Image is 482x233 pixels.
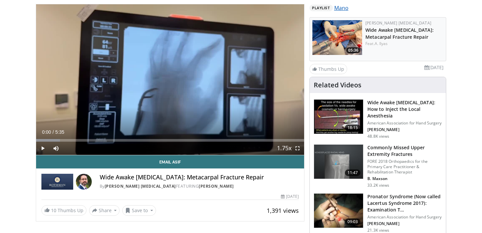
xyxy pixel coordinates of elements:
[76,174,92,190] img: Avatar
[334,4,348,12] a: Mano
[309,5,333,11] span: Playlist
[312,20,362,55] img: 877f96b5-2caf-471c-8a6f-1719ff4dcb33.png.150x105_q85_crop-smart_upscale.png
[346,47,360,53] span: 05:36
[314,145,363,179] img: b2c65235-e098-4cd2-ab0f-914df5e3e270.150x105_q85_crop-smart_upscale.jpg
[42,129,51,135] span: 0:00
[100,183,299,189] div: By FEATURING
[312,20,362,55] a: 05:36
[36,139,304,142] div: Progress Bar
[314,81,361,89] h4: Related Videos
[367,214,442,220] p: American Association for Hand Surgery
[367,134,389,139] p: 48.8K views
[41,205,86,215] a: 10 Thumbs Up
[367,127,442,132] p: [PERSON_NAME]
[314,99,442,139] a: 18:15 Wide Awake [MEDICAL_DATA]: How to Inject the Local Anesthesia American Association for Hand...
[314,193,442,233] a: 09:03 Pronator Syndrome (Now called Lacertus Syndrome 2017): Examination T… American Association ...
[367,221,442,226] p: [PERSON_NAME]
[367,159,442,175] p: FORE 2018 Orthopaedics for the Primary Care Practitioner & Rehabilitation Therapist
[281,194,299,200] div: [DATE]
[36,4,304,155] video-js: Video Player
[345,124,361,131] span: 18:15
[345,218,361,225] span: 09:03
[51,207,56,213] span: 10
[41,174,73,190] img: Rothman Hand Surgery
[105,183,176,189] a: [PERSON_NAME] [MEDICAL_DATA]
[267,207,299,214] span: 1,391 views
[365,27,434,40] a: Wide Awake [MEDICAL_DATA]: Metacarpal Fracture Repair
[314,100,363,134] img: Q2xRg7exoPLTwO8X4xMDoxOjBrO-I4W8_1.150x105_q85_crop-smart_upscale.jpg
[100,174,299,181] h4: Wide Awake [MEDICAL_DATA]: Metacarpal Fracture Repair
[367,193,442,213] h3: Pronator Syndrome (Now called Lacertus Syndrome 2017): Examination T…
[55,129,64,135] span: 5:35
[345,169,361,176] span: 11:47
[314,144,442,188] a: 11:47 Commonly Missed Upper Extremity Fractures FORE 2018 Orthopaedics for the Primary Care Pract...
[36,142,49,155] button: Play
[367,183,389,188] p: 33.2K views
[367,144,442,158] h3: Commonly Missed Upper Extremity Fractures
[53,129,54,135] span: /
[36,155,304,168] a: Email Asif
[375,41,388,46] a: A. Ilyas
[278,142,291,155] button: Playback Rate
[122,205,156,216] button: Save to
[89,205,120,216] button: Share
[365,20,431,26] a: [PERSON_NAME] [MEDICAL_DATA]
[365,41,443,47] div: Feat.
[291,142,304,155] button: Fullscreen
[309,64,347,74] a: Thumbs Up
[424,64,444,71] li: [DATE]
[367,120,442,126] p: American Association for Hand Surgery
[367,176,442,181] p: B. Maxson
[199,183,234,189] a: [PERSON_NAME]
[367,99,442,119] h3: Wide Awake [MEDICAL_DATA]: How to Inject the Local Anesthesia
[49,142,63,155] button: Mute
[367,228,389,233] p: 21.3K views
[314,194,363,228] img: ecc38c0f-1cd8-4861-b44a-401a34bcfb2f.150x105_q85_crop-smart_upscale.jpg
